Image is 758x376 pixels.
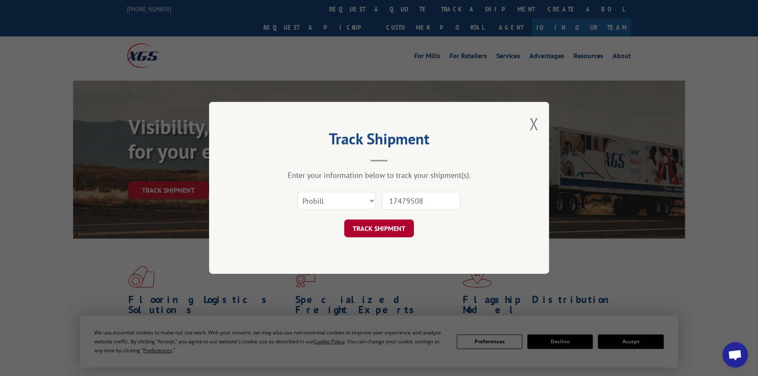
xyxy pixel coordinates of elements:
input: Number(s) [382,192,460,210]
button: TRACK SHIPMENT [344,220,414,238]
h2: Track Shipment [252,133,506,149]
div: Open chat [722,342,748,368]
button: Close modal [529,112,538,135]
div: Enter your information below to track your shipment(s). [252,171,506,180]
